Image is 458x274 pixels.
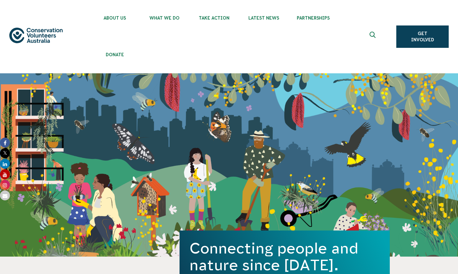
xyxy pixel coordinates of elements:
span: Take Action [189,16,239,21]
span: About Us [90,16,140,21]
span: Expand search box [370,32,377,42]
img: logo.svg [9,28,63,43]
h1: Connecting people and nature since [DATE]. [189,240,380,273]
span: Partnerships [288,16,338,21]
span: What We Do [140,16,189,21]
button: Expand search box Close search box [366,29,381,44]
span: Latest News [239,16,288,21]
a: Get Involved [396,25,449,48]
span: Donate [90,52,140,57]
